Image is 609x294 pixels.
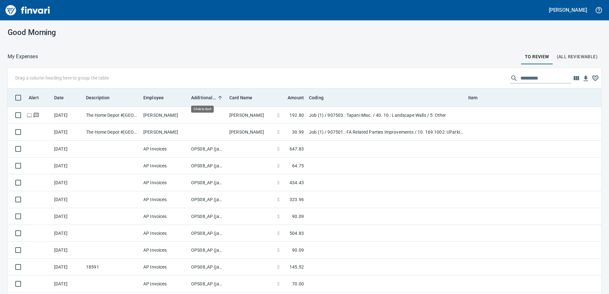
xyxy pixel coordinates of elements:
[8,28,195,37] h3: Good Morning
[52,259,83,276] td: [DATE]
[33,113,39,117] span: Has messages
[571,73,581,83] button: Choose columns to display
[229,94,252,101] span: Card Name
[227,124,275,141] td: [PERSON_NAME]
[229,94,261,101] span: Card Name
[279,94,304,101] span: Amount
[52,208,83,225] td: [DATE]
[189,141,227,157] td: OPS08_AP (janettep, samr)
[52,225,83,242] td: [DATE]
[86,94,118,101] span: Description
[191,94,224,101] span: Additional Reviewer
[277,281,280,287] span: $
[468,94,478,101] span: Item
[468,94,486,101] span: Item
[141,157,189,174] td: AP Invoices
[549,7,587,13] h5: [PERSON_NAME]
[141,259,189,276] td: AP Invoices
[52,276,83,292] td: [DATE]
[227,107,275,124] td: [PERSON_NAME]
[52,157,83,174] td: [DATE]
[143,94,172,101] span: Employee
[26,113,33,117] span: Online transaction
[292,213,304,220] span: 90.09
[277,112,280,118] span: $
[83,107,141,124] td: The Home Depot #[GEOGRAPHIC_DATA]
[52,124,83,141] td: [DATE]
[29,94,47,101] span: Alert
[277,196,280,203] span: $
[290,112,304,118] span: 192.80
[54,94,64,101] span: Date
[141,191,189,208] td: AP Invoices
[52,191,83,208] td: [DATE]
[292,129,304,135] span: 30.99
[290,264,304,270] span: 145.52
[4,3,52,18] img: Finvari
[557,53,598,61] span: (All Reviewable)
[8,53,38,60] nav: breadcrumb
[143,94,164,101] span: Employee
[277,179,280,186] span: $
[290,196,304,203] span: 323.96
[525,53,549,61] span: To Review
[290,146,304,152] span: 647.83
[86,94,110,101] span: Description
[581,74,591,83] button: Download Table
[290,230,304,236] span: 504.83
[290,179,304,186] span: 434.43
[277,163,280,169] span: $
[141,107,189,124] td: [PERSON_NAME]
[141,276,189,292] td: AP Invoices
[141,124,189,141] td: [PERSON_NAME]
[189,208,227,225] td: OPS08_AP (janettep, samr)
[292,163,304,169] span: 64.75
[277,247,280,253] span: $
[189,157,227,174] td: OPS08_AP (janettep, samr)
[52,174,83,191] td: [DATE]
[189,225,227,242] td: OPS08_AP (janettep, samr)
[15,75,109,81] p: Drag a column heading here to group the table
[547,5,589,15] button: [PERSON_NAME]
[277,230,280,236] span: $
[277,213,280,220] span: $
[277,146,280,152] span: $
[591,73,600,83] button: Column choices favorited. Click to reset to default
[141,208,189,225] td: AP Invoices
[83,259,141,276] td: 18591
[54,94,72,101] span: Date
[8,53,38,60] p: My Expenses
[83,124,141,141] td: The Home Depot #[GEOGRAPHIC_DATA]
[29,94,39,101] span: Alert
[141,174,189,191] td: AP Invoices
[306,107,466,124] td: Job (1) / 907503.: Tapani Misc. / 40. 10.: Landscape Walls / 5: Other
[52,141,83,157] td: [DATE]
[309,94,332,101] span: Coding
[189,276,227,292] td: OPS08_AP (janettep, samr)
[189,191,227,208] td: OPS08_AP (janettep, samr)
[141,141,189,157] td: AP Invoices
[141,242,189,259] td: AP Invoices
[288,94,304,101] span: Amount
[277,129,280,135] span: $
[52,107,83,124] td: [DATE]
[189,174,227,191] td: OPS08_AP (janettep, samr)
[306,124,466,141] td: Job (1) / 907501.: FA Related Parties Improvements / 10. 169.1002: UParkIt Vancouver Misc. Projec...
[191,94,216,101] span: Additional Reviewer
[141,225,189,242] td: AP Invoices
[52,242,83,259] td: [DATE]
[309,94,324,101] span: Coding
[292,247,304,253] span: 90.09
[189,259,227,276] td: OPS08_AP (janettep, samr)
[277,264,280,270] span: $
[189,242,227,259] td: OPS08_AP (janettep, samr)
[292,281,304,287] span: 70.00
